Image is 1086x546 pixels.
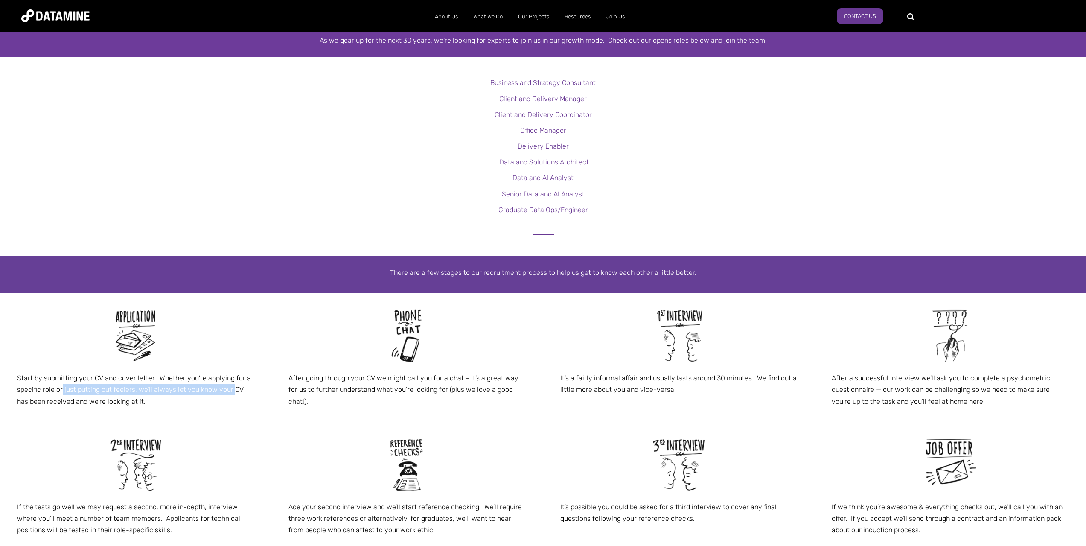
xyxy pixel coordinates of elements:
[375,433,439,497] img: Join Us!
[288,501,526,536] p: Ace your second interview and we’ll start reference checking. We’ll require three work references...
[918,433,982,497] img: Join Us!
[490,79,596,87] a: Business and Strategy Consultant
[560,372,798,395] p: It’s a fairly informal affair and usually lasts around 30 minutes. We find out a little more abou...
[495,111,592,119] a: Client and Delivery Coordinator
[466,6,510,28] a: What We Do
[518,142,569,150] a: Delivery Enabler
[300,35,786,46] div: As we gear up for the next 30 years, we're looking for experts to join us in our growth mode. Che...
[104,433,168,497] img: Join Us!
[499,95,587,103] a: Client and Delivery Manager
[17,372,254,407] p: Start by submitting your CV and cover letter. Whether you’re applying for a specific role or just...
[520,126,566,134] a: Office Manager
[512,174,574,182] a: Data and AI Analyst
[427,6,466,28] a: About Us
[288,372,526,407] p: After going through your CV we might call you for a chat – it’s a great way for us to further und...
[499,158,589,166] a: Data and Solutions Architect
[17,501,254,536] p: If the tests go well we may request a second, more in-depth, interview where you’ll meet a number...
[498,206,588,214] a: Graduate Data Ops/Engineer
[647,304,711,368] img: Join Us!
[557,6,598,28] a: Resources
[647,433,711,497] img: Join Us!
[502,190,585,198] a: Senior Data and AI Analyst
[832,501,1069,536] p: If we think you’re awesome & everything checks out, we’ll call you with an offer. If you accept w...
[598,6,632,28] a: Join Us
[104,304,168,368] img: Join Us!
[560,501,798,524] p: It’s possible you could be asked for a third interview to cover any final questions following you...
[918,304,982,368] img: Join Us!
[837,8,883,24] a: Contact Us
[21,9,90,22] img: Datamine
[300,267,786,278] p: There are a few stages to our recruitment process to help us get to know each other a little better.
[375,304,439,368] img: Join Us!
[832,372,1069,407] p: After a successful interview we’ll ask you to complete a psychometric questionnaire — our work ca...
[510,6,557,28] a: Our Projects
